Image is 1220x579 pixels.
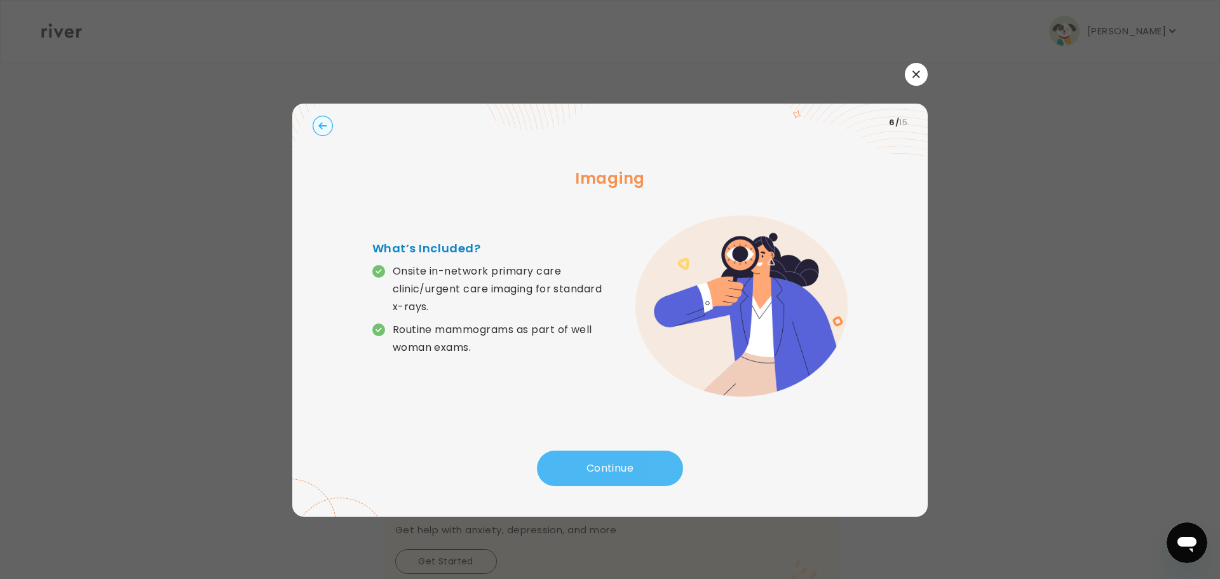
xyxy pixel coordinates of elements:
iframe: Button to launch messaging window [1167,522,1207,563]
h3: Imaging [313,167,907,190]
button: Continue [537,451,683,486]
p: Routine mammograms as part of well woman exams. [393,321,610,357]
img: error graphic [635,215,848,397]
h4: What’s Included? [372,240,610,257]
p: Onsite in-network primary care clinic/urgent care imaging for standard x-rays. [393,262,610,316]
